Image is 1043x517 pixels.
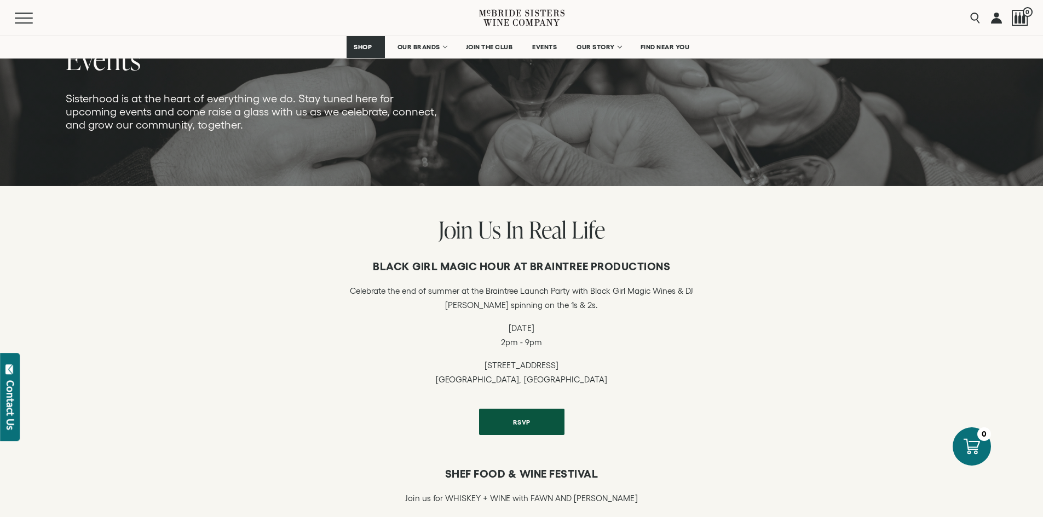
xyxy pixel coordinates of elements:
a: JOIN THE CLUB [459,36,520,58]
span: OUR BRANDS [397,43,440,51]
div: Contact Us [5,380,16,430]
span: OUR STORY [577,43,615,51]
p: Celebrate the end of summer at the Braintree Launch Party with Black Girl Magic Wines & DJ [PERSO... [333,284,711,312]
span: RSVP [494,411,550,433]
span: Real [529,213,567,246]
h6: Black Girl Magic Hour at Braintree Productions [333,260,711,273]
span: Life [572,213,605,246]
p: [DATE] 2pm - 9pm [333,321,711,350]
a: OUR BRANDS [390,36,453,58]
a: SHOP [347,36,385,58]
div: 0 [977,427,991,441]
a: EVENTS [525,36,564,58]
span: Us [478,213,501,246]
a: OUR STORY [569,36,628,58]
a: FIND NEAR YOU [633,36,697,58]
span: EVENTS [532,43,557,51]
span: Events [66,40,141,78]
span: FIND NEAR YOU [641,43,690,51]
button: Mobile Menu Trigger [15,13,54,24]
span: JOIN THE CLUB [466,43,513,51]
span: SHOP [354,43,372,51]
p: [STREET_ADDRESS] [GEOGRAPHIC_DATA], [GEOGRAPHIC_DATA] [333,358,711,387]
span: In [506,213,524,246]
h6: Shef Food & Wine Festival [333,467,711,480]
span: 0 [1023,7,1033,17]
span: Join [439,213,473,246]
p: Sisterhood is at the heart of everything we do. Stay tuned here for upcoming events and come rais... [66,92,442,131]
a: RSVP [479,409,564,435]
p: Join us for WHISKEY + WINE with FAWN AND [PERSON_NAME] [405,491,637,506]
